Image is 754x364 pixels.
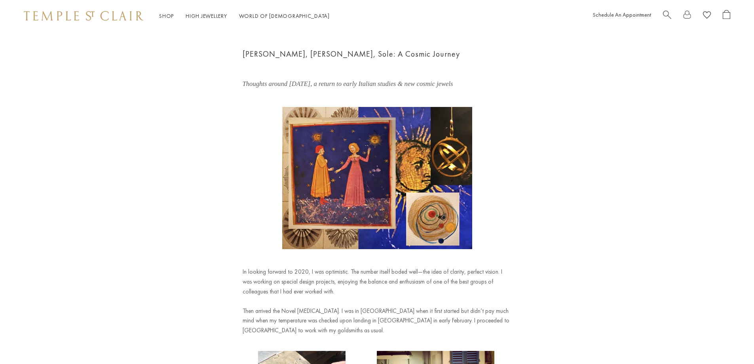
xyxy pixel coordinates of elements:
[159,11,330,21] nav: Main navigation
[663,10,671,22] a: Search
[593,11,651,18] a: Schedule An Appointment
[159,12,174,19] a: ShopShop
[243,306,512,335] p: Then arrived the Novel [MEDICAL_DATA]. I was in [GEOGRAPHIC_DATA] when it first started but didn’...
[723,10,730,22] a: Open Shopping Bag
[243,267,512,296] p: In looking forward to 2020, I was optimistic. The number itself boded well—the idea of clarity, p...
[24,11,143,21] img: Temple St. Clair
[703,10,711,22] a: View Wishlist
[239,12,330,19] a: World of [DEMOGRAPHIC_DATA]World of [DEMOGRAPHIC_DATA]
[243,80,453,88] em: Thoughts around [DATE], a return to early Italian studies & new cosmic jewels
[243,48,512,61] h1: [PERSON_NAME], [PERSON_NAME], Sole: A Cosmic Journey
[186,12,227,19] a: High JewelleryHigh Jewellery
